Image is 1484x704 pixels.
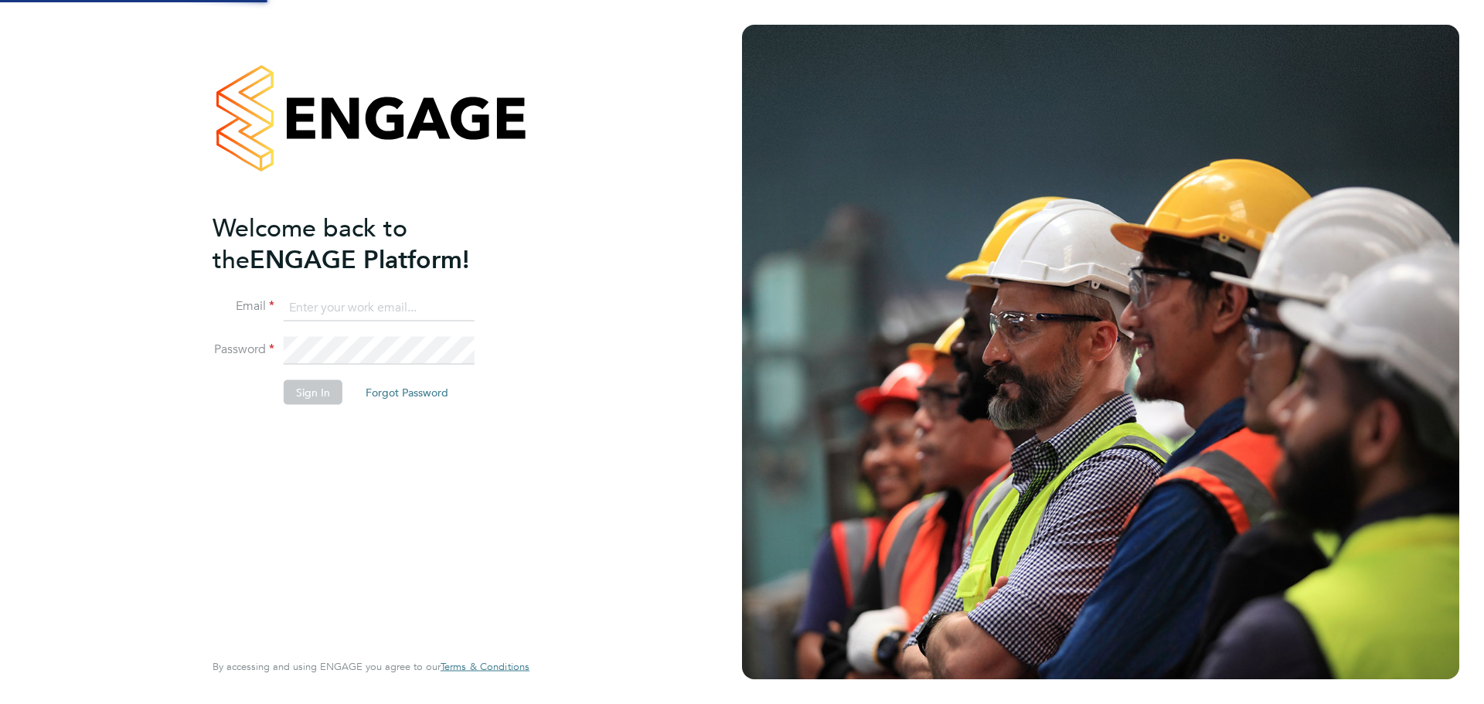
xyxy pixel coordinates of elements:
button: Sign In [284,380,342,405]
span: Welcome back to the [213,213,407,274]
label: Password [213,342,274,358]
span: Terms & Conditions [441,660,529,673]
label: Email [213,298,274,315]
button: Forgot Password [353,380,461,405]
h2: ENGAGE Platform! [213,212,514,275]
a: Terms & Conditions [441,661,529,673]
span: By accessing and using ENGAGE you agree to our [213,660,529,673]
input: Enter your work email... [284,294,475,321]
